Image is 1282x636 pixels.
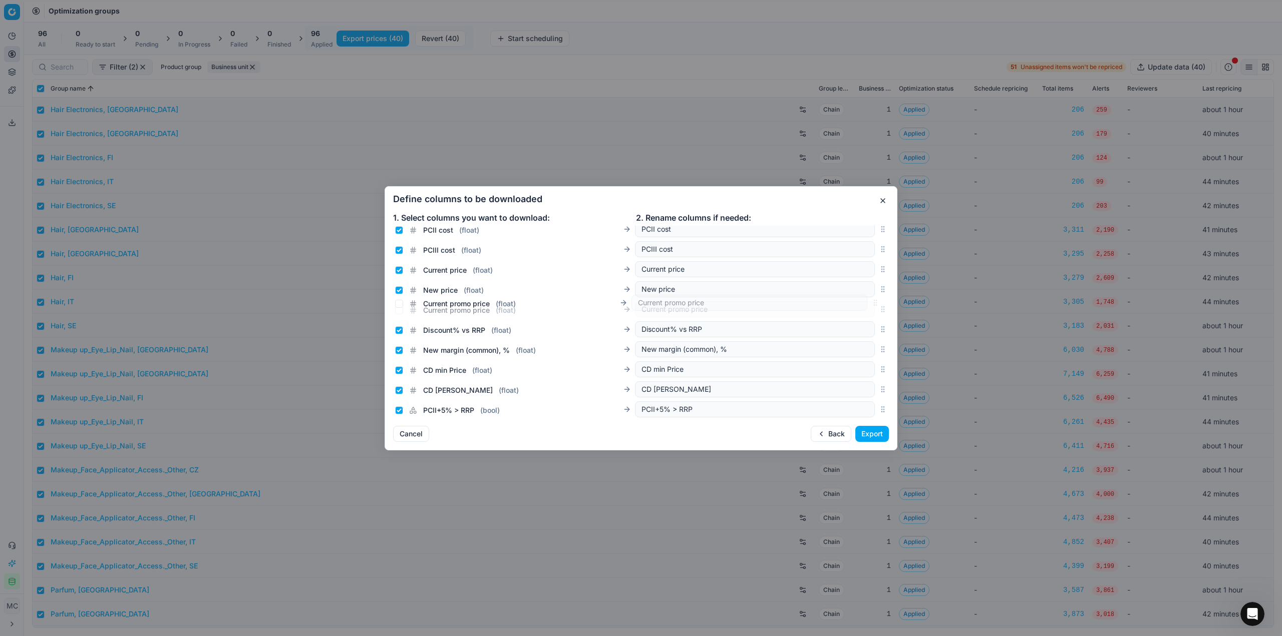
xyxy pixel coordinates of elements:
div: 1. Select columns you want to download: [393,212,636,224]
span: Current price [423,265,467,275]
span: ( float ) [464,285,484,295]
span: New margin (common), % [423,345,510,355]
h2: Define columns to be downloaded [393,195,889,204]
span: CD min Price [423,365,466,375]
span: PCII cost [423,225,453,235]
span: ( float ) [461,245,481,255]
button: Export [855,426,889,442]
button: Cancel [393,426,429,442]
div: 2. Rename columns if needed: [636,212,879,224]
span: ( float ) [473,265,493,275]
span: New price [423,285,458,295]
span: Discount% vs RRP [423,325,485,335]
span: CD [PERSON_NAME] [423,385,493,395]
span: ( float ) [459,225,479,235]
span: ( bool ) [480,405,500,415]
span: PCII+5% > RRP [423,405,474,415]
span: PCIII cost [423,245,455,255]
span: ( float ) [472,365,492,375]
span: ( float ) [491,325,511,335]
span: ( float ) [496,305,516,315]
span: ( float ) [499,385,519,395]
span: ( float ) [516,345,536,355]
button: Back [811,426,851,442]
span: Current promo price [423,305,490,315]
iframe: Intercom live chat [1240,602,1264,626]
